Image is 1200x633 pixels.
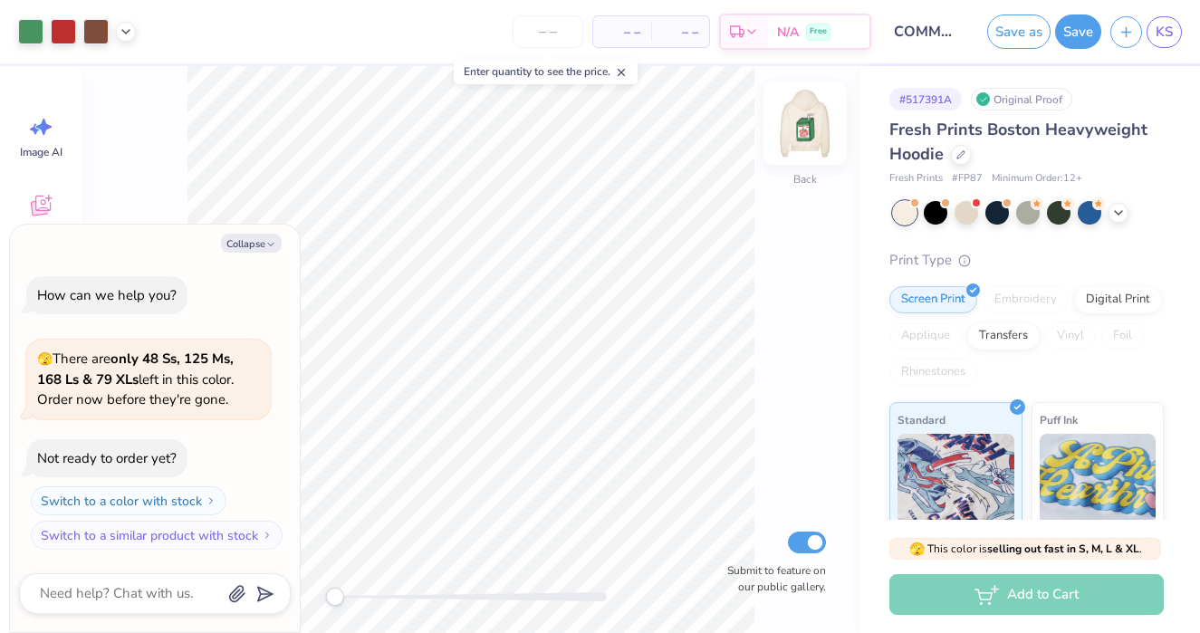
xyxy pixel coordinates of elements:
div: Print Type [889,250,1164,271]
input: Untitled Design [880,14,969,50]
div: Digital Print [1074,286,1162,313]
div: Rhinestones [889,359,977,386]
img: Puff Ink [1040,434,1157,524]
label: Submit to feature on our public gallery. [717,562,826,595]
div: Embroidery [983,286,1069,313]
span: There are left in this color. Order now before they're gone. [37,350,234,408]
div: Vinyl [1045,322,1096,350]
img: Standard [898,434,1014,524]
button: Save as [987,14,1051,49]
div: How can we help you? [37,286,177,304]
input: – – [513,15,583,48]
button: Collapse [221,234,282,253]
button: Switch to a similar product with stock [31,521,283,550]
span: This color is . [909,541,1142,557]
span: KS [1156,22,1173,43]
div: Applique [889,322,962,350]
button: Switch to a color with stock [31,486,226,515]
span: Minimum Order: 12 + [992,171,1082,187]
span: – – [662,23,698,42]
span: Fresh Prints Boston Heavyweight Hoodie [889,119,1147,165]
span: Puff Ink [1040,410,1078,429]
span: Image AI [20,145,62,159]
strong: only 48 Ss, 125 Ms, 168 Ls & 79 XLs [37,350,234,388]
span: Fresh Prints [889,171,943,187]
div: Transfers [967,322,1040,350]
span: – – [604,23,640,42]
span: 🫣 [37,350,53,368]
div: Foil [1101,322,1144,350]
div: Screen Print [889,286,977,313]
strong: selling out fast in S, M, L & XL [987,542,1139,556]
img: Switch to a color with stock [206,495,216,506]
button: Save [1055,14,1101,49]
span: # FP87 [952,171,983,187]
span: 🫣 [909,541,925,558]
a: KS [1147,16,1182,48]
div: Not ready to order yet? [37,449,177,467]
img: Switch to a similar product with stock [262,530,273,541]
span: N/A [777,23,799,42]
span: Standard [898,410,946,429]
div: # 517391A [889,88,962,110]
div: Accessibility label [326,588,344,606]
div: Back [793,171,817,187]
div: Enter quantity to see the price. [454,59,638,84]
span: Free [810,25,827,38]
img: Back [769,87,841,159]
div: Original Proof [971,88,1072,110]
